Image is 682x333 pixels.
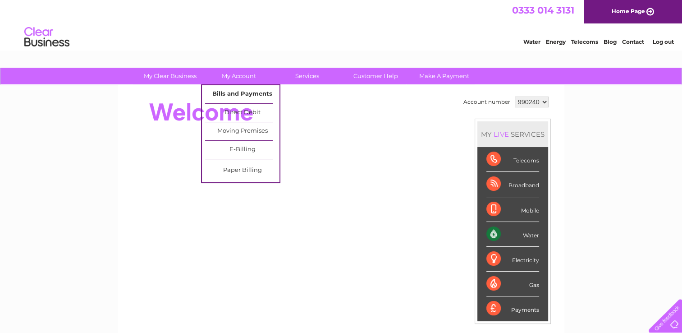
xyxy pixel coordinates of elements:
[512,5,574,16] a: 0333 014 3131
[205,122,279,140] a: Moving Premises
[407,68,481,84] a: Make A Payment
[205,162,279,180] a: Paper Billing
[201,68,276,84] a: My Account
[652,38,673,45] a: Log out
[486,147,539,172] div: Telecoms
[486,247,539,272] div: Electricity
[133,68,207,84] a: My Clear Business
[492,130,511,139] div: LIVE
[571,38,598,45] a: Telecoms
[461,94,513,110] td: Account number
[622,38,644,45] a: Contact
[486,296,539,321] div: Payments
[546,38,566,45] a: Energy
[270,68,344,84] a: Services
[205,104,279,122] a: Direct Debit
[523,38,540,45] a: Water
[604,38,617,45] a: Blog
[477,121,548,147] div: MY SERVICES
[486,172,539,197] div: Broadband
[486,222,539,247] div: Water
[205,85,279,103] a: Bills and Payments
[24,23,70,51] img: logo.png
[339,68,413,84] a: Customer Help
[205,141,279,159] a: E-Billing
[486,197,539,222] div: Mobile
[486,272,539,296] div: Gas
[128,5,554,44] div: Clear Business is a trading name of Verastar Limited (registered in [GEOGRAPHIC_DATA] No. 3667643...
